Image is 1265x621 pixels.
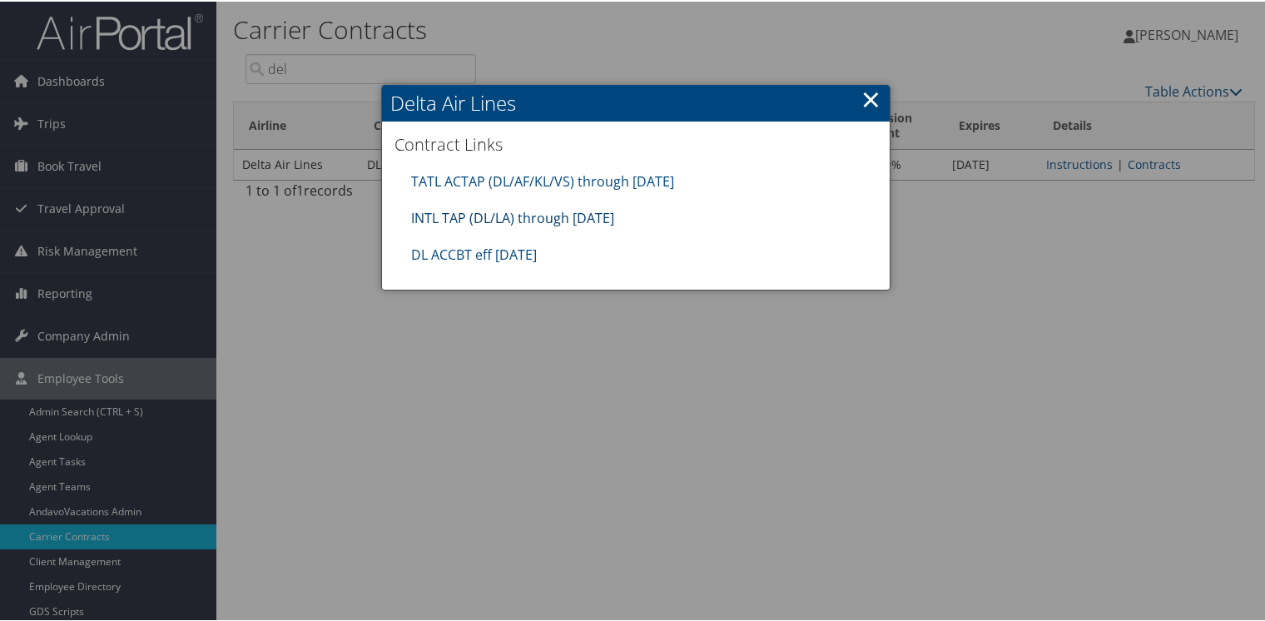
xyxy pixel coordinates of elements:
[382,83,889,120] h2: Delta Air Lines
[861,81,881,114] a: ×
[411,171,674,189] a: TATL ACTAP (DL/AF/KL/VS) through [DATE]
[411,207,614,226] a: INTL TAP (DL/LA) through [DATE]
[394,132,876,155] h3: Contract Links
[411,244,537,262] a: DL ACCBT eff [DATE]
